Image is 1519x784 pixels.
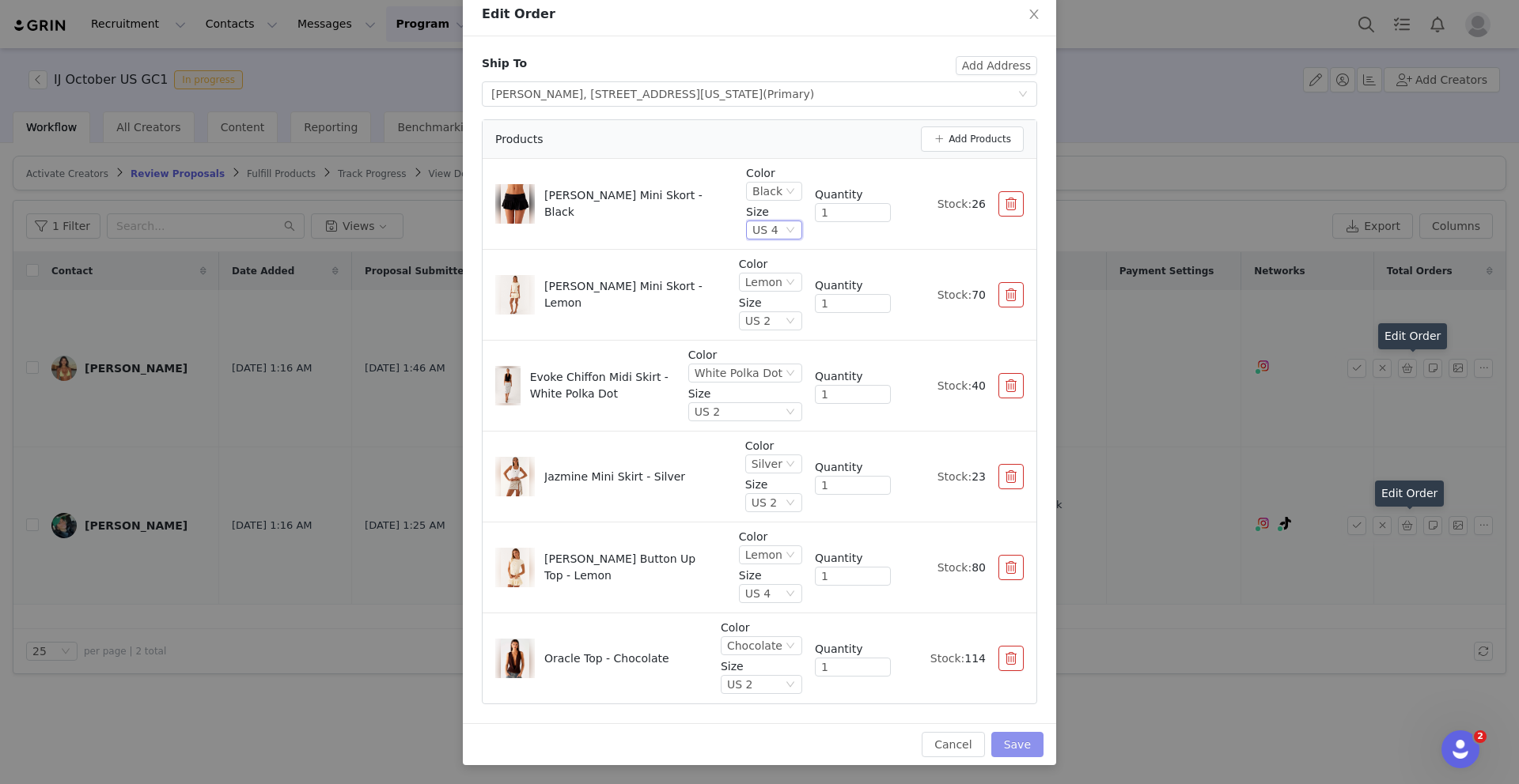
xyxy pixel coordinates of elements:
[695,403,721,420] div: US 2
[964,652,986,665] span: 114
[544,187,706,220] p: [PERSON_NAME] Mini Skort - Black
[727,637,782,654] div: Chocolate
[815,368,891,385] div: Quantity
[786,498,795,509] i: icon: down
[1018,89,1028,100] i: icon: down
[786,187,795,198] i: icon: down
[815,187,891,203] div: Quantity
[786,225,795,236] i: icon: down
[763,88,814,100] span: (Primary)
[786,641,795,652] i: icon: down
[544,551,706,584] p: [PERSON_NAME] Button Up Top - Lemon
[786,277,795,288] i: icon: down
[495,634,535,684] img: Image Background Blur
[695,364,782,382] div: White Polka Dot
[544,278,706,311] p: [PERSON_NAME] Mini Skort - Lemon
[530,369,676,402] p: Evoke Chiffon Midi Skirt - White Polka Dot
[544,469,685,485] p: Jazmine Mini Skirt - Silver
[501,548,529,587] img: Product Image
[922,732,984,757] button: Cancel
[903,560,986,576] div: Stock:
[745,273,782,291] div: Lemon
[903,196,986,213] div: Stock:
[544,650,669,667] p: Oracle Top - Chocolate
[491,82,814,106] div: [PERSON_NAME], [STREET_ADDRESS][US_STATE]
[972,198,986,210] span: 26
[495,368,521,403] img: Product Image
[1028,8,1040,21] i: icon: close
[1375,481,1444,507] div: Edit Order
[815,641,891,658] div: Quantity
[972,561,986,574] span: 80
[786,550,795,561] i: icon: down
[752,183,782,200] div: Black
[972,288,986,301] span: 70
[739,529,802,545] p: Color
[815,277,891,294] div: Quantity
[501,639,529,678] img: Product Image
[745,477,802,493] p: Size
[721,620,802,636] p: Color
[786,459,795,470] i: icon: down
[991,732,1044,757] button: Save
[752,455,782,473] div: Silver
[1378,323,1447,349] div: Edit Order
[745,438,802,454] p: Color
[495,543,535,593] img: Image Background Blur
[921,126,1024,152] button: Add Products
[752,221,778,239] div: US 4
[1474,730,1487,743] span: 2
[903,469,986,485] div: Stock:
[786,368,795,379] i: icon: down
[482,55,527,72] div: Ship To
[815,459,891,476] div: Quantity
[786,589,795,600] i: icon: down
[786,680,795,691] i: icon: down
[688,347,802,364] p: Color
[815,550,891,567] div: Quantity
[903,650,986,667] div: Stock:
[903,378,986,394] div: Stock:
[972,379,986,392] span: 40
[495,452,535,502] img: Image Background Blur
[688,386,802,402] p: Size
[956,56,1037,75] button: Add Address
[786,407,795,418] i: icon: down
[1441,730,1479,768] iframe: Intercom live chat
[745,585,771,602] div: US 4
[746,165,802,182] p: Color
[482,6,555,21] span: Edit Order
[903,287,986,303] div: Stock:
[495,131,543,148] span: Products
[495,179,535,229] img: Image Background Blur
[786,316,795,327] i: icon: down
[501,457,529,496] img: Product Image
[739,567,802,584] p: Size
[745,312,771,330] div: US 2
[501,184,529,224] img: Product Image
[495,270,535,320] img: Image Background Blur
[739,256,802,273] p: Color
[746,204,802,220] p: Size
[739,295,802,311] p: Size
[752,494,778,511] div: US 2
[501,275,529,315] img: Product Image
[972,470,986,483] span: 23
[721,658,802,675] p: Size
[745,546,782,563] div: Lemon
[727,676,753,693] div: US 2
